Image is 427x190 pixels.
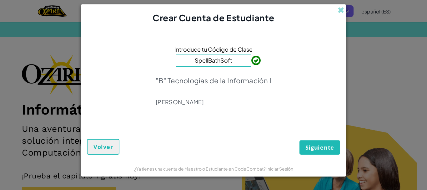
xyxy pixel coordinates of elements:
span: Crear Cuenta de Estudiante [153,12,274,23]
span: Siguiente [305,144,334,151]
span: ¿Ya tienes una cuenta de Maestro o Estudiante en CodeCombat? [134,166,266,172]
button: Volver [87,139,119,155]
a: Iniciar Sesión [266,166,293,172]
p: "B" Tecnologías de la Información I [156,76,271,85]
span: Volver [93,143,113,151]
span: Introduce tu Código de Clase [174,45,253,54]
button: Siguiente [299,140,340,155]
p: [PERSON_NAME] [156,98,271,106]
